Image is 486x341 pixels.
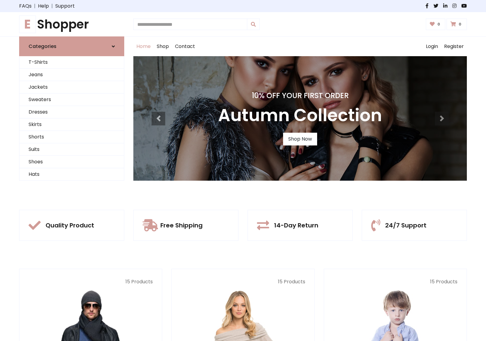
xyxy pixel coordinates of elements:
h5: 24/7 Support [385,222,426,229]
a: EShopper [19,17,124,32]
a: Shop Now [283,133,317,145]
a: Shorts [19,131,124,143]
a: Shoes [19,156,124,168]
span: | [32,2,38,10]
a: Jackets [19,81,124,94]
a: Register [441,37,467,56]
a: Jeans [19,69,124,81]
a: Support [55,2,75,10]
a: Categories [19,36,124,56]
a: Hats [19,168,124,181]
a: FAQs [19,2,32,10]
p: 15 Products [29,278,153,285]
p: 15 Products [181,278,305,285]
a: Suits [19,143,124,156]
h1: Shopper [19,17,124,32]
span: | [49,2,55,10]
a: Home [133,37,154,56]
h5: 14-Day Return [274,222,318,229]
span: E [19,15,36,33]
a: Contact [172,37,198,56]
p: 15 Products [333,278,457,285]
h5: Quality Product [46,222,94,229]
span: 0 [457,22,463,27]
a: Shop [154,37,172,56]
a: Skirts [19,118,124,131]
h3: Autumn Collection [218,105,382,125]
a: Dresses [19,106,124,118]
a: 0 [447,19,467,30]
h5: Free Shipping [160,222,203,229]
a: Help [38,2,49,10]
span: 0 [436,22,442,27]
a: T-Shirts [19,56,124,69]
h4: 10% Off Your First Order [218,91,382,100]
a: Login [423,37,441,56]
h6: Categories [29,43,56,49]
a: Sweaters [19,94,124,106]
a: 0 [426,19,446,30]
